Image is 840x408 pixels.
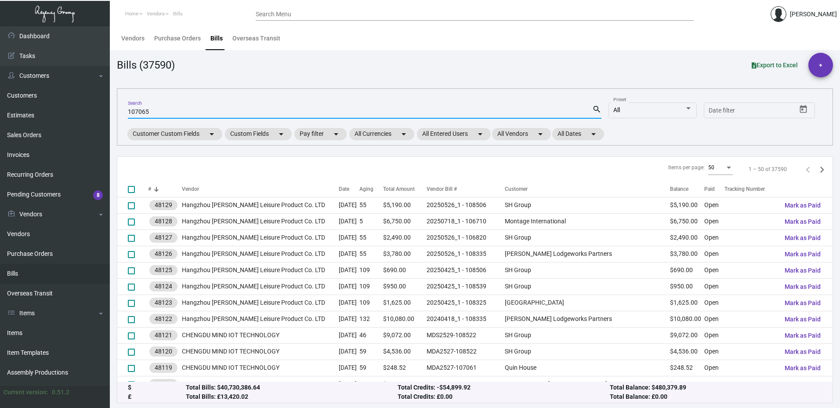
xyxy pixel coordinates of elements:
[610,392,822,401] div: Total Balance: £0.00
[808,53,833,77] button: +
[704,360,724,376] td: Open
[339,246,359,262] td: [DATE]
[149,265,177,275] mat-chip: 48125
[339,185,349,193] div: Date
[505,185,670,193] div: Customer
[704,262,724,278] td: Open
[427,311,505,327] td: 20240418_1 - 108335
[704,278,724,295] td: Open
[778,344,828,360] button: Mark as Paid
[359,229,384,246] td: 55
[383,185,415,193] div: Total Amount
[785,348,821,355] span: Mark as Paid
[785,316,821,323] span: Mark as Paid
[797,102,811,117] button: Open calendar
[427,327,505,343] td: MDS2529-108522
[505,376,670,392] td: Regency Group [GEOGRAPHIC_DATA]
[785,299,821,306] span: Mark as Paid
[670,246,704,262] td: $3,780.00
[149,216,177,226] mat-chip: 48128
[147,11,165,17] span: Vendors
[398,383,610,392] div: Total Credits: -$54,899.92
[127,128,222,140] mat-chip: Customer Custom Fields
[704,376,724,392] td: Open
[182,360,339,376] td: CHENGDU MIND IOT TECHNOLOGY
[359,197,384,213] td: 55
[427,343,505,360] td: MDA2527-108522
[427,229,505,246] td: 20250526_1 - 106820
[359,327,384,343] td: 46
[398,392,610,401] div: Total Credits: £0.00
[359,262,384,278] td: 109
[149,346,177,357] mat-chip: 48120
[427,185,457,193] div: Vendor Bill #
[339,327,359,343] td: [DATE]
[704,185,724,193] div: Paid
[505,197,670,213] td: SH Group
[427,246,505,262] td: 20250526_1 - 108335
[427,295,505,311] td: 20250425_1 - 108325
[592,104,601,115] mat-icon: search
[276,129,286,139] mat-icon: arrow_drop_down
[610,383,822,392] div: Total Balance: $480,379.89
[186,392,398,401] div: Total Bills: £13,420.02
[785,267,821,274] span: Mark as Paid
[359,185,373,193] div: Aging
[588,129,599,139] mat-icon: arrow_drop_down
[492,128,551,140] mat-chip: All Vendors
[383,213,427,229] td: $6,750.00
[339,262,359,278] td: [DATE]
[778,214,828,229] button: Mark as Paid
[359,360,384,376] td: 59
[752,62,798,69] span: Export to Excel
[724,185,778,193] div: Tracking Number
[785,202,821,209] span: Mark as Paid
[339,213,359,229] td: [DATE]
[670,278,704,295] td: $950.00
[771,6,786,22] img: admin@bootstrapmaster.com
[427,262,505,278] td: 20250425_1 - 108506
[505,213,670,229] td: Montage International
[182,229,339,246] td: Hangzhou [PERSON_NAME] Leisure Product Co. LTD
[749,165,787,173] div: 1 – 50 of 37590
[383,295,427,311] td: $1,625.00
[4,388,48,397] div: Current version:
[819,53,822,77] span: +
[505,262,670,278] td: SH Group
[505,278,670,295] td: SH Group
[745,57,805,73] button: Export to Excel
[785,234,821,241] span: Mark as Paid
[359,213,384,229] td: 5
[785,332,821,339] span: Mark as Paid
[704,327,724,343] td: Open
[704,197,724,213] td: Open
[182,185,339,193] div: Vendor
[339,360,359,376] td: [DATE]
[182,376,339,392] td: CHENGDU MIND IOT TECHNOLOGY
[121,34,145,43] div: Vendors
[383,360,427,376] td: $248.52
[186,383,398,392] div: Total Bills: $40,730,386.64
[743,107,786,114] input: End date
[339,311,359,327] td: [DATE]
[149,200,177,210] mat-chip: 48129
[149,363,177,373] mat-chip: 48119
[339,278,359,295] td: [DATE]
[182,185,199,193] div: Vendor
[613,106,620,113] span: All
[359,311,384,327] td: 132
[128,383,186,392] div: $
[778,360,828,376] button: Mark as Paid
[383,376,427,392] td: $2,550.00
[149,298,177,308] mat-chip: 48123
[704,246,724,262] td: Open
[427,376,505,392] td: MDA2519-104955
[778,328,828,343] button: Mark as Paid
[294,128,347,140] mat-chip: Pay filter
[427,213,505,229] td: 20250718_1 - 106710
[206,129,217,139] mat-icon: arrow_drop_down
[778,197,828,213] button: Mark as Paid
[670,376,704,392] td: $2,550.00
[427,360,505,376] td: MDA2527-107061
[670,197,704,213] td: $5,190.00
